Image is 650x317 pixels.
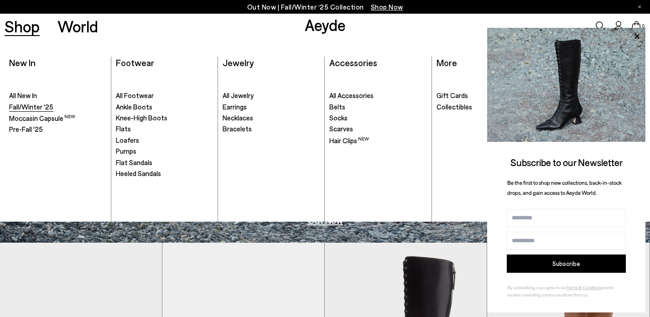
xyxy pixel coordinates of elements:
span: Socks [329,114,348,122]
a: All Footwear [116,91,213,100]
img: 2a6287a1333c9a56320fd6e7b3c4a9a9.jpg [487,28,645,142]
a: Scarves [329,125,427,134]
span: Flats [116,125,131,133]
a: Loafers [116,136,213,145]
a: Accessories [329,57,377,68]
a: Socks [329,114,427,123]
span: Navigate to /collections/new-in [371,3,403,11]
span: Collectibles [437,103,472,111]
span: By subscribing, you agree to our [507,285,567,290]
span: Heeled Sandals [116,169,161,177]
a: 0 [632,21,641,31]
a: Aeyde [305,15,346,34]
p: Out Now | Fall/Winter ‘25 Collection [247,1,403,13]
a: Terms & Conditions [567,285,602,290]
span: Hair Clips [329,136,369,145]
a: Pre-Fall '25 [9,125,107,134]
a: New In [9,57,36,68]
span: Loafers [116,136,139,144]
span: Knee-High Boots [116,114,167,122]
span: 0 [641,24,645,29]
a: Out Now [307,216,343,225]
span: Belts [329,103,345,111]
a: Gift Cards [437,91,535,100]
a: World [57,18,98,34]
a: Hair Clips [329,136,427,146]
a: Moccasin Capsule [9,114,107,123]
a: Collectibles [437,103,535,112]
a: Footwear [116,57,154,68]
span: All New In [9,91,37,99]
a: Necklaces [223,114,320,123]
a: Earrings [223,103,320,112]
a: Jewelry [223,57,254,68]
span: All Footwear [116,91,154,99]
span: Necklaces [223,114,253,122]
a: Fall/Winter '25 [9,103,107,112]
a: Belts [329,103,427,112]
a: Flats [116,125,213,134]
a: All New In [9,91,107,100]
span: Be the first to shop new collections, back-in-stock drops, and gain access to Aeyde World. [507,179,622,196]
a: Heeled Sandals [116,169,213,178]
span: Pumps [116,147,136,155]
span: Flat Sandals [116,158,152,166]
button: Subscribe [507,255,626,273]
span: Pre-Fall '25 [9,125,43,133]
span: Scarves [329,125,353,133]
a: Pumps [116,147,213,156]
span: Ankle Boots [116,103,152,111]
span: All Jewelry [223,91,254,99]
span: All Accessories [329,91,374,99]
span: Bracelets [223,125,252,133]
a: Knee-High Boots [116,114,213,123]
span: Fall/Winter '25 [9,103,53,111]
span: Earrings [223,103,247,111]
span: Gift Cards [437,91,468,99]
span: Subscribe to our Newsletter [510,156,623,168]
a: Bracelets [223,125,320,134]
a: All Accessories [329,91,427,100]
span: Moccasin Capsule [9,114,75,122]
a: Shop [5,18,40,34]
a: All Jewelry [223,91,320,100]
a: More [437,57,457,68]
a: Flat Sandals [116,158,213,167]
a: Ankle Boots [116,103,213,112]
